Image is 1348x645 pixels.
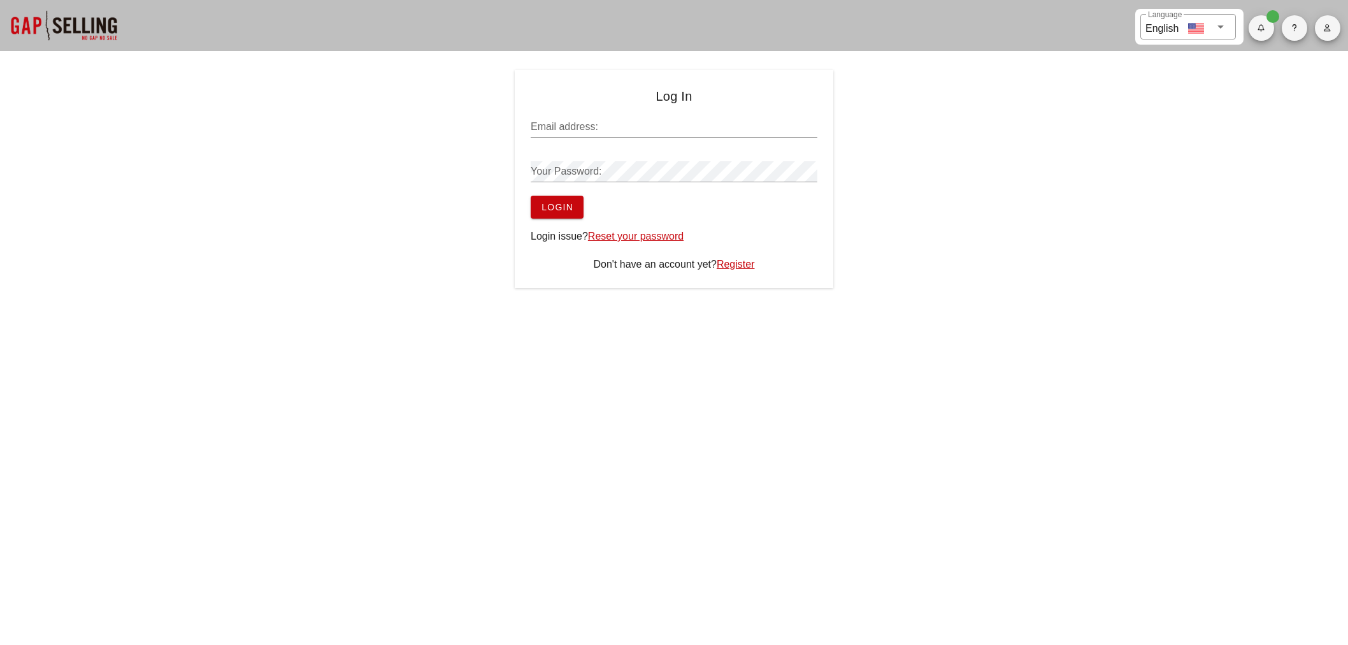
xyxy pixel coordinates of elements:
[531,196,584,219] button: Login
[531,86,817,106] h4: Log In
[1266,10,1279,23] span: Badge
[541,202,573,212] span: Login
[1145,18,1179,36] div: English
[1140,14,1236,40] div: LanguageEnglish
[531,229,817,244] div: Login issue?
[588,231,684,242] a: Reset your password
[717,259,755,270] a: Register
[531,257,817,272] div: Don't have an account yet?
[1148,10,1182,20] label: Language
